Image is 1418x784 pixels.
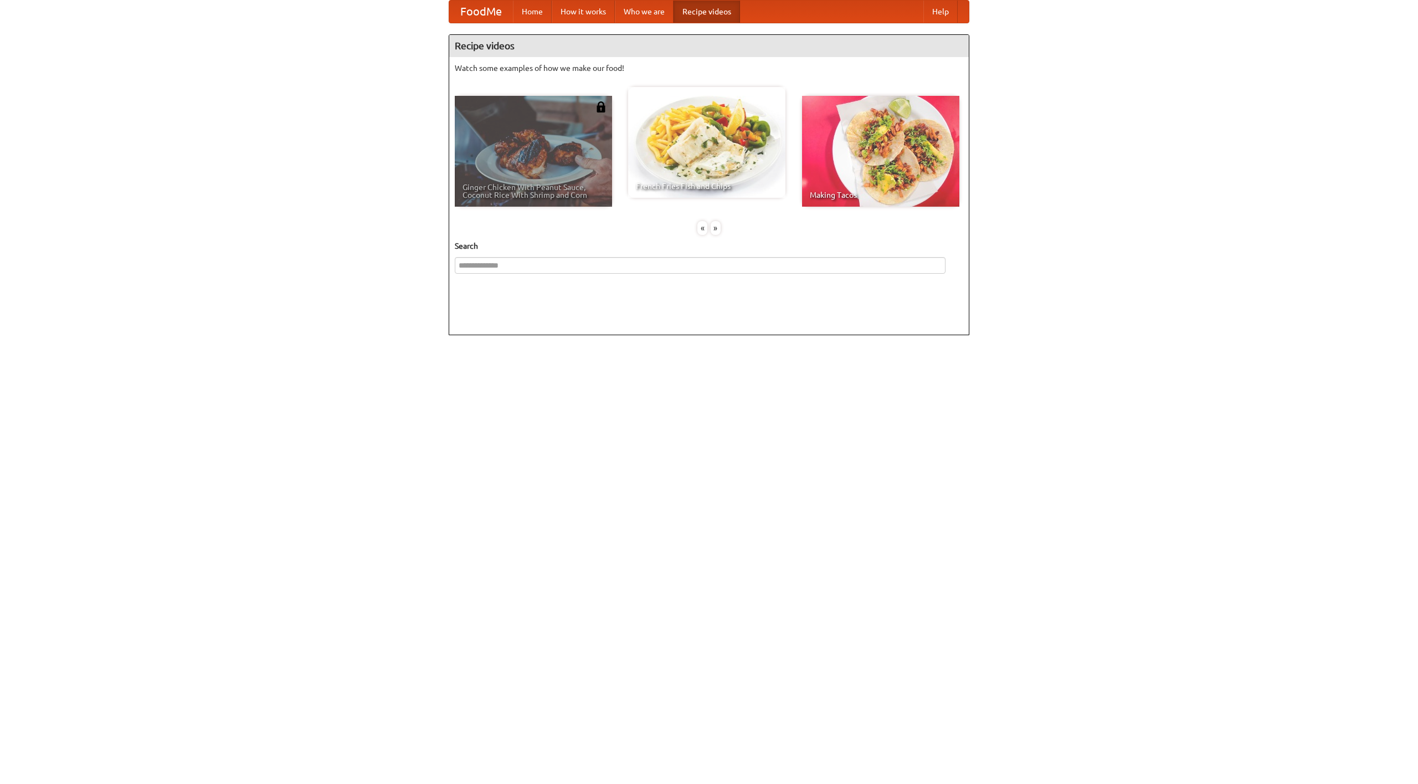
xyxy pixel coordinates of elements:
div: » [711,221,721,235]
a: Who we are [615,1,674,23]
a: French Fries Fish and Chips [628,87,785,198]
a: Recipe videos [674,1,740,23]
h5: Search [455,240,963,252]
div: « [697,221,707,235]
a: FoodMe [449,1,513,23]
p: Watch some examples of how we make our food! [455,63,963,74]
a: How it works [552,1,615,23]
h4: Recipe videos [449,35,969,57]
a: Help [923,1,958,23]
a: Home [513,1,552,23]
span: Making Tacos [810,191,952,199]
span: French Fries Fish and Chips [636,182,778,190]
img: 483408.png [595,101,607,112]
a: Making Tacos [802,96,959,207]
